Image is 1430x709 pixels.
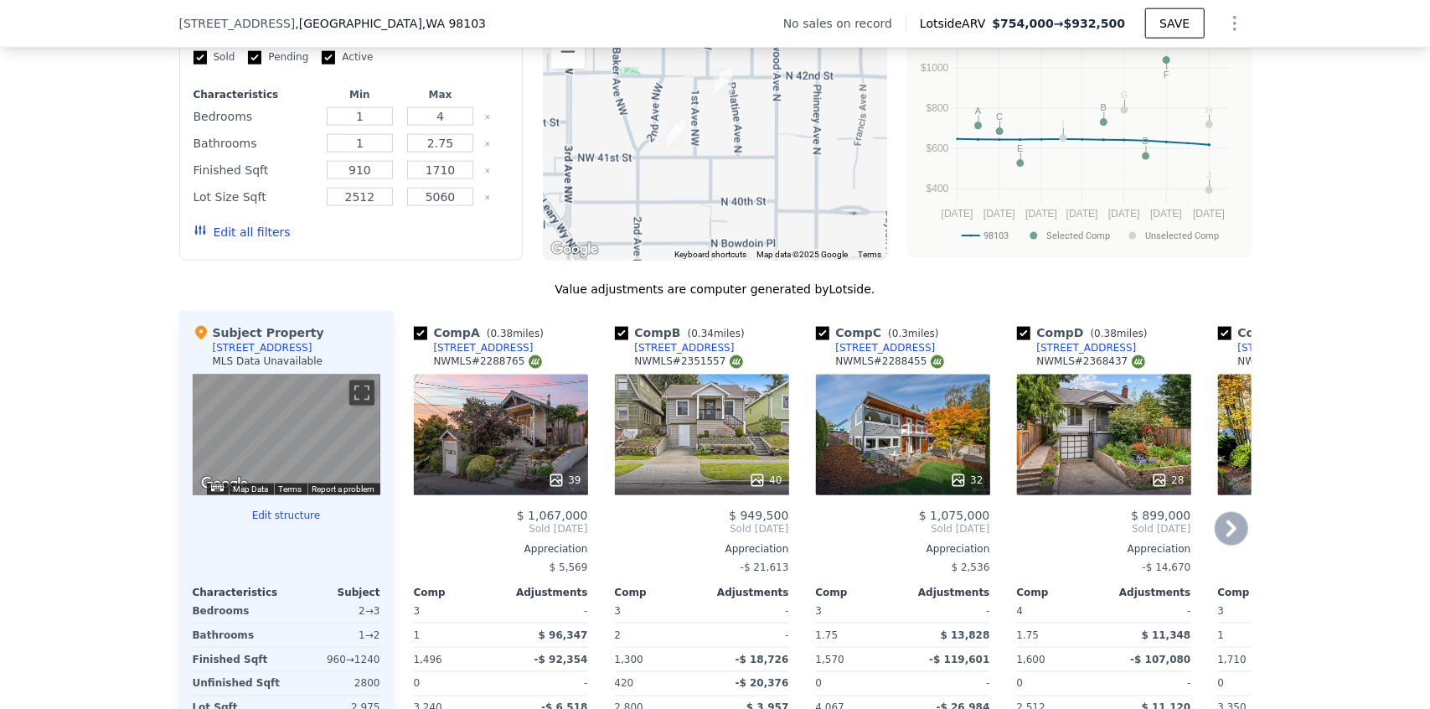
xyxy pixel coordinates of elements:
text: G [1120,91,1128,101]
text: I [1061,118,1064,128]
div: Finished Sqft [194,158,317,182]
button: Edit structure [193,509,380,522]
span: 3 [414,605,421,617]
img: NWMLS Logo [1132,355,1145,369]
span: 4 [1017,605,1024,617]
label: Pending [248,50,308,65]
span: $ 13,828 [941,629,990,641]
button: Clear [484,114,491,121]
div: 39 [548,472,581,489]
div: Min [323,88,396,101]
text: $400 [926,184,948,195]
span: → [992,15,1125,32]
text: D [1142,137,1149,147]
div: Comp [1017,586,1104,599]
div: Appreciation [615,542,789,556]
div: No sales on record [783,15,906,32]
text: H [1205,105,1212,115]
span: -$ 107,080 [1130,654,1190,665]
span: $ 11,348 [1142,629,1191,641]
a: [STREET_ADDRESS] [1017,341,1137,354]
input: Active [322,51,335,65]
span: -$ 14,670 [1143,562,1191,573]
div: [STREET_ADDRESS] [836,341,936,354]
div: [STREET_ADDRESS] [434,341,534,354]
span: $932,500 [1064,17,1126,30]
text: J [1206,170,1211,180]
text: F [1164,70,1169,80]
div: - [906,599,990,623]
div: [STREET_ADDRESS] [635,341,735,354]
div: Comp [414,586,501,599]
button: Show Options [1218,7,1252,40]
div: 28 [1151,472,1184,489]
div: Comp B [615,324,751,341]
div: Comp [615,586,702,599]
span: 0.38 [1094,328,1117,339]
div: Appreciation [816,542,990,556]
div: Lot Size Sqft [194,185,317,209]
a: Report a problem [312,484,375,494]
img: NWMLS Logo [931,355,944,369]
text: A [975,106,982,116]
span: $ 1,075,000 [919,509,990,522]
img: NWMLS Logo [730,355,743,369]
div: 32 [950,472,983,489]
button: Edit all filters [194,224,291,241]
div: Comp E [1218,324,1348,341]
svg: A chart. [918,44,1241,253]
span: Sold [DATE] [414,522,588,536]
text: C [996,111,1003,122]
div: [STREET_ADDRESS] [1037,341,1137,354]
div: Characteristics [193,586,287,599]
div: 960 → 1240 [290,648,380,671]
img: Google [197,474,252,495]
div: [STREET_ADDRESS][PERSON_NAME] [1238,341,1412,354]
span: [STREET_ADDRESS] [179,15,296,32]
div: - [705,624,789,647]
span: $ 949,500 [729,509,788,522]
span: Sold [DATE] [816,522,990,536]
div: Comp [1218,586,1305,599]
button: Toggle fullscreen view [349,380,374,406]
div: Adjustments [501,586,588,599]
span: Map data ©2025 Google [757,250,849,259]
span: 0.34 [691,328,714,339]
div: 1 → 2 [290,624,380,647]
text: $600 [926,142,948,154]
div: NWMLS # 2368437 [1037,354,1145,369]
span: 0 [414,678,421,690]
div: Comp C [816,324,946,341]
div: Bedrooms [193,599,283,623]
button: SAVE [1145,8,1204,39]
div: - [906,672,990,696]
div: Subject [287,586,380,599]
text: [DATE] [1150,208,1182,220]
span: 1,710 [1218,654,1247,665]
div: NWMLS # 2312137 [1238,354,1346,369]
button: Keyboard shortcuts [675,249,747,261]
div: 1.75 [816,624,900,647]
span: -$ 21,613 [741,562,789,573]
span: 0.38 [491,328,514,339]
div: 4137 Palatine Ave N [707,61,739,103]
img: Google [547,239,602,261]
div: Bathrooms [194,132,317,155]
div: - [504,599,588,623]
text: [DATE] [1066,208,1097,220]
span: ( miles) [480,328,550,339]
text: $800 [926,102,948,114]
div: MLS Data Unavailable [213,354,323,368]
text: [DATE] [941,208,973,220]
label: Active [322,50,373,65]
a: [STREET_ADDRESS] [615,341,735,354]
div: Appreciation [414,542,588,556]
input: Pending [248,51,261,65]
text: [DATE] [1025,208,1057,220]
a: Open this area in Google Maps (opens a new window) [197,474,252,495]
div: Bedrooms [194,105,317,128]
input: Sold [194,51,207,65]
span: 1,496 [414,654,442,665]
div: Map [193,375,380,495]
span: 1,300 [615,654,643,665]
